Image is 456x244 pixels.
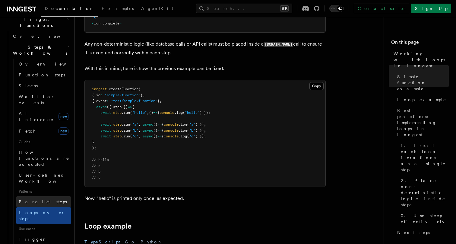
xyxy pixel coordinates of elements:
[132,134,138,138] span: "c"
[84,222,131,230] a: Loop example
[401,143,449,173] span: 1. Treat each loop iterations as a single step
[195,128,206,133] span: ) });
[122,111,130,115] span: .run
[100,134,111,138] span: await
[162,122,164,127] span: {
[16,170,71,187] a: User-defined Workflows
[401,213,449,225] span: 3. Use sleep effectively
[132,128,138,133] span: "b"
[153,134,157,138] span: ()
[92,140,94,144] span: }
[16,224,71,234] span: Use cases
[98,2,138,16] a: Examples
[164,128,179,133] span: console
[119,21,122,25] span: >
[41,2,98,17] a: Documentation
[153,122,157,127] span: ()
[130,111,132,115] span: (
[19,129,36,133] span: Fetch
[59,113,68,120] span: new
[391,39,449,48] h4: On this page
[94,21,119,25] span: run complete
[5,14,71,31] button: Inngest Functions
[92,99,107,103] span: { event
[395,94,449,105] a: Loop example
[19,210,65,221] span: Loops over steps
[138,122,141,127] span: ,
[143,134,153,138] span: async
[100,93,103,97] span: :
[102,6,134,11] span: Examples
[19,173,73,184] span: User-defined Workflows
[19,62,81,66] span: Overview
[59,127,68,135] span: new
[105,93,141,97] span: "simple-function"
[141,93,143,97] span: }
[92,15,98,19] span: "c"
[113,122,122,127] span: step
[138,128,141,133] span: ,
[122,122,130,127] span: .run
[84,40,326,57] p: Any non-deterministic logic (like database calls or API calls) must be placed inside a call to en...
[16,69,71,80] a: Function steps
[174,111,183,115] span: .log
[397,230,430,236] span: Next steps
[11,44,67,56] span: Steps & Workflows
[19,150,69,167] span: How Functions are executed
[132,122,138,127] span: "a"
[16,196,71,207] a: Parallel steps
[179,128,187,133] span: .log
[92,158,109,162] span: // hello
[132,105,134,109] span: {
[143,93,145,97] span: ,
[16,125,71,137] a: Fetchnew
[162,128,164,133] span: {
[195,134,206,138] span: ) });
[354,4,409,13] a: Contact sales
[113,111,122,115] span: step
[189,128,195,133] span: "b"
[195,122,206,127] span: ) });
[395,227,449,238] a: Next steps
[391,48,449,71] a: Working with Loops in Inngest
[132,111,147,115] span: "hello"
[401,178,449,208] span: 2. Place non-deterministic logic inside steps
[143,122,153,127] span: async
[309,82,324,90] button: Copy
[84,64,326,73] p: With this in mind, here is how the previous example can be fixed:
[329,5,344,12] button: Toggle dark mode
[19,72,65,77] span: Function steps
[395,71,449,94] a: Simple function example
[19,94,55,105] span: Wait for events
[141,6,173,11] span: AgentKit
[160,111,174,115] span: console
[122,134,130,138] span: .run
[398,210,449,227] a: 3. Use sleep effectively
[92,164,100,168] span: // a
[164,134,179,138] span: console
[11,42,71,59] button: Steps & Workflows
[130,134,132,138] span: (
[398,175,449,210] a: 2. Place non-deterministic logic inside steps
[92,21,94,25] span: <
[183,111,185,115] span: (
[100,128,111,133] span: await
[92,87,107,91] span: inngest
[187,134,189,138] span: (
[130,122,132,127] span: (
[395,105,449,140] a: Best practices: implementing loops in Inngest
[45,6,94,11] span: Documentation
[157,122,162,127] span: =>
[157,99,160,103] span: }
[411,4,451,13] a: Sign Up
[160,99,162,103] span: ,
[164,122,179,127] span: console
[16,187,71,196] span: Patterns
[16,80,71,91] a: Sleeps
[157,111,160,115] span: {
[153,111,157,115] span: =>
[397,108,449,138] span: Best practices: implementing loops in Inngest
[19,83,38,88] span: Sleeps
[397,74,449,92] span: Simple function example
[149,111,153,115] span: ()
